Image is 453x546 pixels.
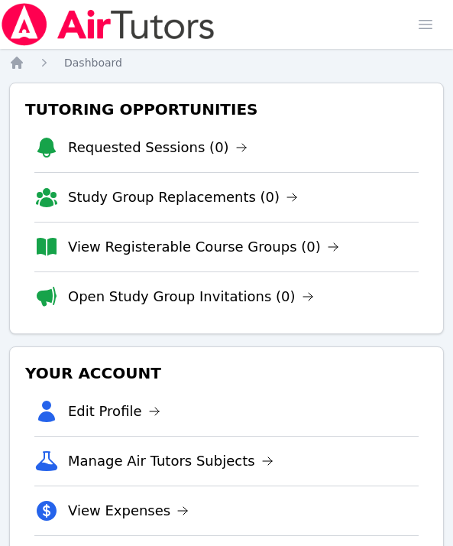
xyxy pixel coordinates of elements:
a: Open Study Group Invitations (0) [68,286,314,307]
a: Edit Profile [68,401,160,422]
h3: Your Account [22,359,431,387]
nav: Breadcrumb [9,55,444,70]
a: Study Group Replacements (0) [68,187,298,208]
h3: Tutoring Opportunities [22,96,431,123]
a: View Registerable Course Groups (0) [68,236,339,258]
a: Dashboard [64,55,122,70]
a: Requested Sessions (0) [68,137,248,158]
a: Manage Air Tutors Subjects [68,450,273,472]
span: Dashboard [64,57,122,69]
a: View Expenses [68,500,189,522]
